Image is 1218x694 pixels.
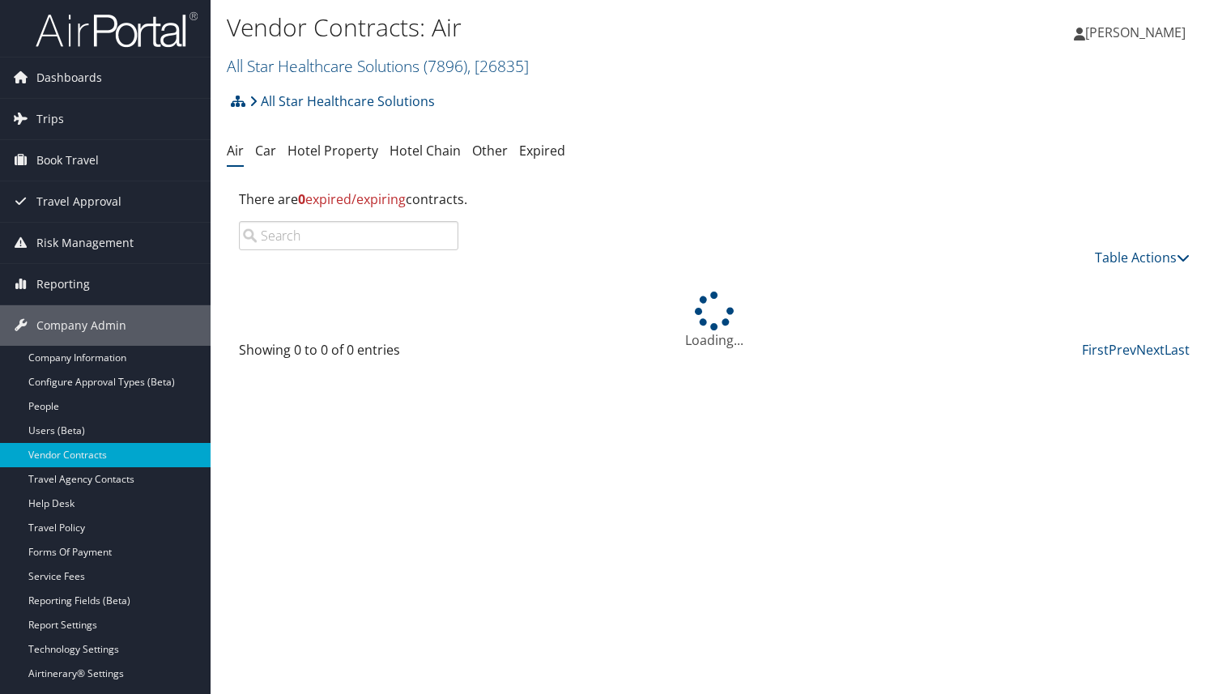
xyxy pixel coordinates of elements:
[255,142,276,160] a: Car
[227,142,244,160] a: Air
[227,11,877,45] h1: Vendor Contracts: Air
[519,142,565,160] a: Expired
[424,55,467,77] span: ( 7896 )
[227,177,1202,221] div: There are contracts.
[227,292,1202,350] div: Loading...
[227,55,529,77] a: All Star Healthcare Solutions
[1109,341,1136,359] a: Prev
[1074,8,1202,57] a: [PERSON_NAME]
[390,142,461,160] a: Hotel Chain
[298,190,305,208] strong: 0
[36,305,126,346] span: Company Admin
[239,221,458,250] input: Search
[239,340,458,368] div: Showing 0 to 0 of 0 entries
[1165,341,1190,359] a: Last
[36,140,99,181] span: Book Travel
[249,85,435,117] a: All Star Healthcare Solutions
[467,55,529,77] span: , [ 26835 ]
[36,99,64,139] span: Trips
[36,181,121,222] span: Travel Approval
[1136,341,1165,359] a: Next
[287,142,378,160] a: Hotel Property
[36,11,198,49] img: airportal-logo.png
[1095,249,1190,266] a: Table Actions
[36,223,134,263] span: Risk Management
[1085,23,1186,41] span: [PERSON_NAME]
[472,142,508,160] a: Other
[36,264,90,304] span: Reporting
[1082,341,1109,359] a: First
[36,57,102,98] span: Dashboards
[298,190,406,208] span: expired/expiring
